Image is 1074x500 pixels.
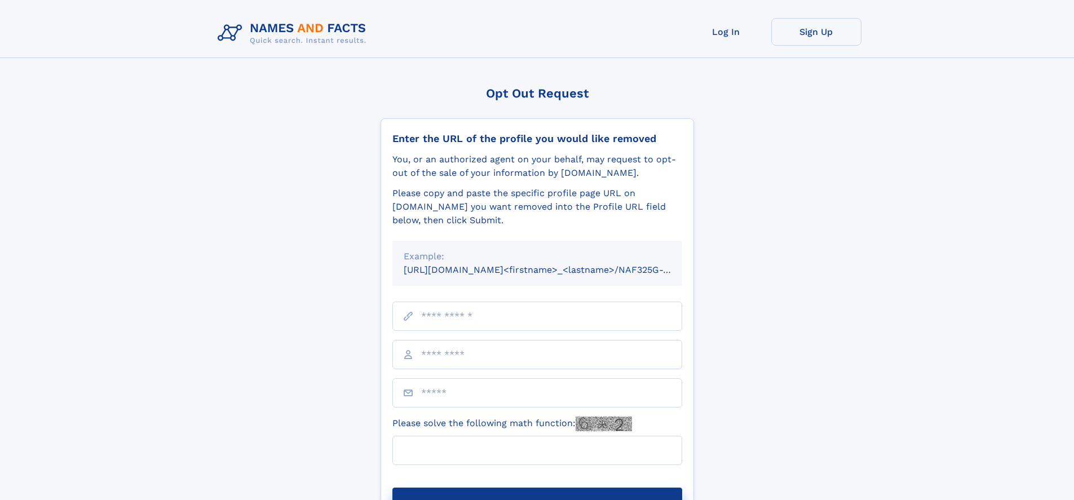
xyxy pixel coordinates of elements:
[392,417,632,431] label: Please solve the following math function:
[392,153,682,180] div: You, or an authorized agent on your behalf, may request to opt-out of the sale of your informatio...
[681,18,771,46] a: Log In
[213,18,375,48] img: Logo Names and Facts
[404,250,671,263] div: Example:
[771,18,861,46] a: Sign Up
[381,86,694,100] div: Opt Out Request
[392,187,682,227] div: Please copy and paste the specific profile page URL on [DOMAIN_NAME] you want removed into the Pr...
[392,132,682,145] div: Enter the URL of the profile you would like removed
[404,264,704,275] small: [URL][DOMAIN_NAME]<firstname>_<lastname>/NAF325G-xxxxxxxx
